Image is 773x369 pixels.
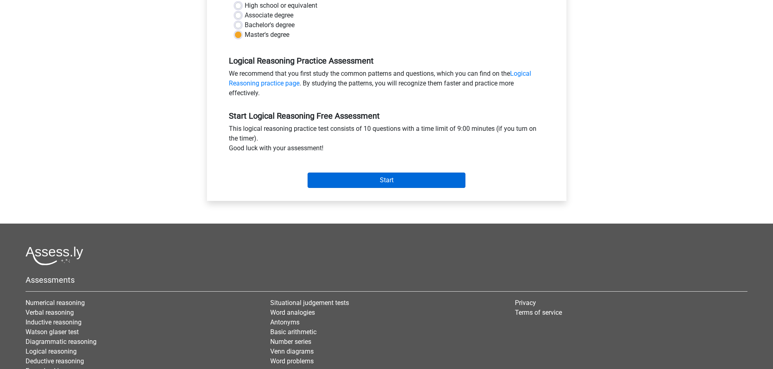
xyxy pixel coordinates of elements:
a: Word problems [270,357,314,365]
label: Associate degree [245,11,293,20]
h5: Assessments [26,275,747,285]
a: Antonyms [270,318,299,326]
a: Terms of service [515,309,562,316]
a: Verbal reasoning [26,309,74,316]
a: Deductive reasoning [26,357,84,365]
div: We recommend that you first study the common patterns and questions, which you can find on the . ... [223,69,551,101]
a: Venn diagrams [270,348,314,355]
input: Start [308,173,465,188]
a: Situational judgement tests [270,299,349,307]
a: Watson glaser test [26,328,79,336]
label: Master's degree [245,30,289,40]
h5: Start Logical Reasoning Free Assessment [229,111,545,121]
a: Word analogies [270,309,315,316]
a: Logical reasoning [26,348,77,355]
a: Privacy [515,299,536,307]
a: Basic arithmetic [270,328,317,336]
label: Bachelor's degree [245,20,295,30]
a: Diagrammatic reasoning [26,338,97,346]
a: Numerical reasoning [26,299,85,307]
h5: Logical Reasoning Practice Assessment [229,56,545,66]
a: Inductive reasoning [26,318,82,326]
div: This logical reasoning practice test consists of 10 questions with a time limit of 9:00 minutes (... [223,124,551,156]
img: Assessly logo [26,246,83,265]
a: Number series [270,338,311,346]
label: High school or equivalent [245,1,317,11]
